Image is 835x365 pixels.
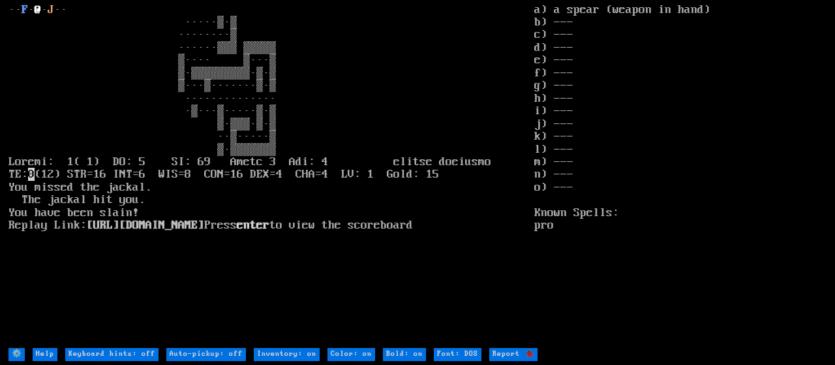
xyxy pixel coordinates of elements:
stats: a) a spear (weapon in hand) b) --- c) --- d) --- e) --- f) --- g) --- h) --- i) --- j) --- k) ---... [534,4,827,347]
font: J [48,3,54,16]
a: [URL][DOMAIN_NAME] [87,219,204,232]
input: ⚙️ [8,348,25,360]
input: Auto-pickup: off [166,348,246,360]
input: Color: on [327,348,375,360]
larn: ·· · · ·· ·····▒·▒ ········▒ ······▒▒▒ ▒▒▒▒▒ ▒···· ▒···▒ ▒·▒▒▒▒▒▒▒▒▒·▒·▒ ▒···▒·······▒·▒ ········... [8,4,534,347]
font: @ [35,3,41,16]
input: Report 🐞 [489,348,538,360]
input: Help [33,348,57,360]
input: Font: DOS [434,348,481,360]
input: Keyboard hints: off [65,348,159,360]
mark: 0 [28,168,35,181]
input: Bold: on [383,348,426,360]
input: Inventory: on [254,348,320,360]
b: enter [237,219,269,232]
font: F [22,3,28,16]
